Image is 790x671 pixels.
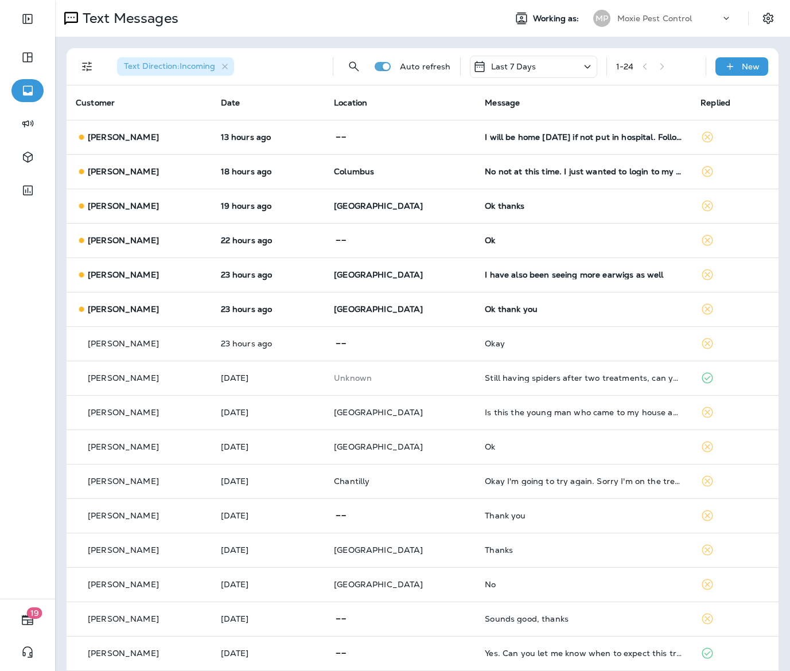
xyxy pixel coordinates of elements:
[221,201,316,210] p: Aug 21, 2025 01:35 PM
[485,132,682,142] div: I will be home Wednesday if not put in hospital. Follow up Tuesday.
[88,373,159,383] p: [PERSON_NAME]
[593,10,610,27] div: MP
[334,97,367,108] span: Location
[88,580,159,589] p: [PERSON_NAME]
[334,373,466,383] p: This customer does not have a last location and the phone number they messaged is not assigned to...
[334,442,423,452] span: [GEOGRAPHIC_DATA]
[485,477,682,486] div: Okay I'm going to try again. Sorry I'm on the treadmill and I'm voice texting. No thank you. We a...
[221,649,316,658] p: Aug 20, 2025 12:49 PM
[334,304,423,314] span: [GEOGRAPHIC_DATA]
[88,649,159,658] p: [PERSON_NAME]
[88,511,159,520] p: [PERSON_NAME]
[88,339,159,348] p: [PERSON_NAME]
[400,62,451,71] p: Auto refresh
[485,167,682,176] div: No not at this time. I just wanted to login to my account
[88,442,159,451] p: [PERSON_NAME]
[88,305,159,314] p: [PERSON_NAME]
[221,442,316,451] p: Aug 20, 2025 06:05 PM
[485,339,682,348] div: Okay
[88,236,159,245] p: [PERSON_NAME]
[221,511,316,520] p: Aug 20, 2025 05:12 PM
[485,201,682,210] div: Ok thanks
[76,97,115,108] span: Customer
[617,14,692,23] p: Moxie Pest Control
[334,579,423,590] span: [GEOGRAPHIC_DATA]
[88,132,159,142] p: [PERSON_NAME]
[485,649,682,658] div: Yes. Can you let me know when to expect this treatment?
[616,62,634,71] div: 1 - 24
[485,442,682,451] div: Ok
[221,339,316,348] p: Aug 21, 2025 09:32 AM
[334,545,423,555] span: [GEOGRAPHIC_DATA]
[485,97,520,108] span: Message
[221,408,316,417] p: Aug 20, 2025 07:41 PM
[88,167,159,176] p: [PERSON_NAME]
[343,55,365,78] button: Search Messages
[485,545,682,555] div: Thanks
[221,614,316,623] p: Aug 20, 2025 12:51 PM
[334,476,369,486] span: Chantilly
[758,8,779,29] button: Settings
[221,167,316,176] p: Aug 21, 2025 02:17 PM
[485,305,682,314] div: Ok thank you
[221,545,316,555] p: Aug 20, 2025 05:11 PM
[701,97,730,108] span: Replied
[485,614,682,623] div: Sounds good, thanks
[88,270,159,279] p: [PERSON_NAME]
[78,10,178,27] p: Text Messages
[88,201,159,210] p: [PERSON_NAME]
[533,14,582,24] span: Working as:
[485,511,682,520] div: Thank you
[334,201,423,211] span: [GEOGRAPHIC_DATA]
[88,477,159,486] p: [PERSON_NAME]
[334,270,423,280] span: [GEOGRAPHIC_DATA]
[491,62,536,71] p: Last 7 Days
[485,236,682,245] div: Ok
[117,57,234,76] div: Text Direction:Incoming
[221,132,316,142] p: Aug 21, 2025 07:39 PM
[485,408,682,417] div: Is this the young man who came to my house and talked me into your services
[88,614,159,623] p: [PERSON_NAME]
[334,166,374,177] span: Columbus
[88,408,159,417] p: [PERSON_NAME]
[88,545,159,555] p: [PERSON_NAME]
[221,477,316,486] p: Aug 20, 2025 05:32 PM
[124,61,215,71] span: Text Direction : Incoming
[485,270,682,279] div: I have also been seeing more earwigs as well
[76,55,99,78] button: Filters
[221,236,316,245] p: Aug 21, 2025 11:04 AM
[485,373,682,383] div: Still having spiders after two treatments, can you send person out?
[11,7,44,30] button: Expand Sidebar
[221,580,316,589] p: Aug 20, 2025 01:45 PM
[221,270,316,279] p: Aug 21, 2025 09:48 AM
[221,373,316,383] p: Aug 21, 2025 08:34 AM
[27,607,42,619] span: 19
[334,407,423,418] span: [GEOGRAPHIC_DATA]
[221,97,240,108] span: Date
[11,608,44,631] button: 19
[485,580,682,589] div: No
[221,305,316,314] p: Aug 21, 2025 09:43 AM
[742,62,760,71] p: New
